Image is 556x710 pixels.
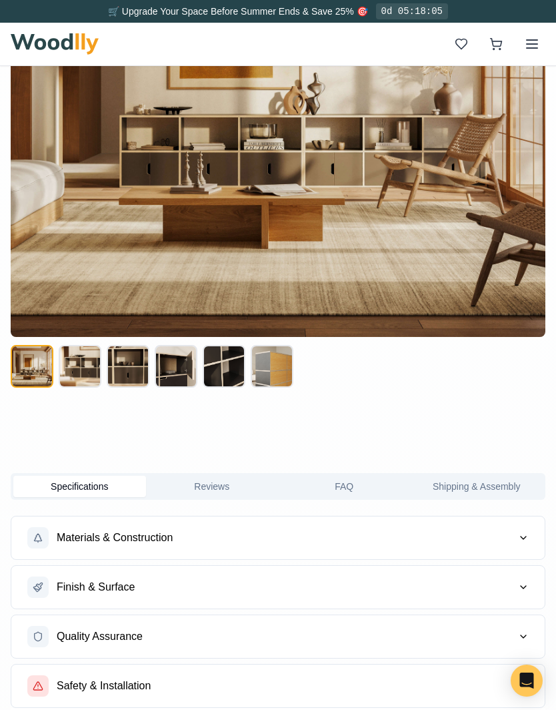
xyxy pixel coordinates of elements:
[57,629,143,645] span: Quality Assurance
[209,418,231,432] span: 72 "
[13,363,40,390] button: Show Dimensions
[13,476,146,497] button: Specifications
[108,6,368,17] span: 🛒 Upgrade Your Space Before Summer Ends & Save 25% 🎯
[265,418,296,432] span: Height
[451,418,472,432] span: 87 "
[265,403,472,415] div: Height
[13,296,40,323] button: View Gallery
[11,615,545,658] button: Quality Assurance
[411,476,543,497] button: Shipping & Assembly
[278,476,411,497] button: FAQ
[376,3,448,19] div: 0d 05:18:05
[13,330,40,356] button: Open All Doors and Drawers
[57,530,173,546] span: Materials & Construction
[24,403,231,415] div: Width
[511,665,543,697] div: Open Intercom Messenger
[11,566,545,609] button: Finish & Surface
[24,418,51,432] span: Width
[151,19,197,39] button: 25% off
[11,665,545,707] button: Safety & Installation
[11,516,545,559] button: Materials & Construction
[11,33,99,55] img: Woodlly
[202,23,281,36] button: Pick Your Discount
[57,579,135,595] span: Finish & Surface
[146,476,279,497] button: Reviews
[24,19,45,40] button: Toggle price visibility
[57,678,151,694] span: Safety & Installation
[14,296,39,323] img: Gallery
